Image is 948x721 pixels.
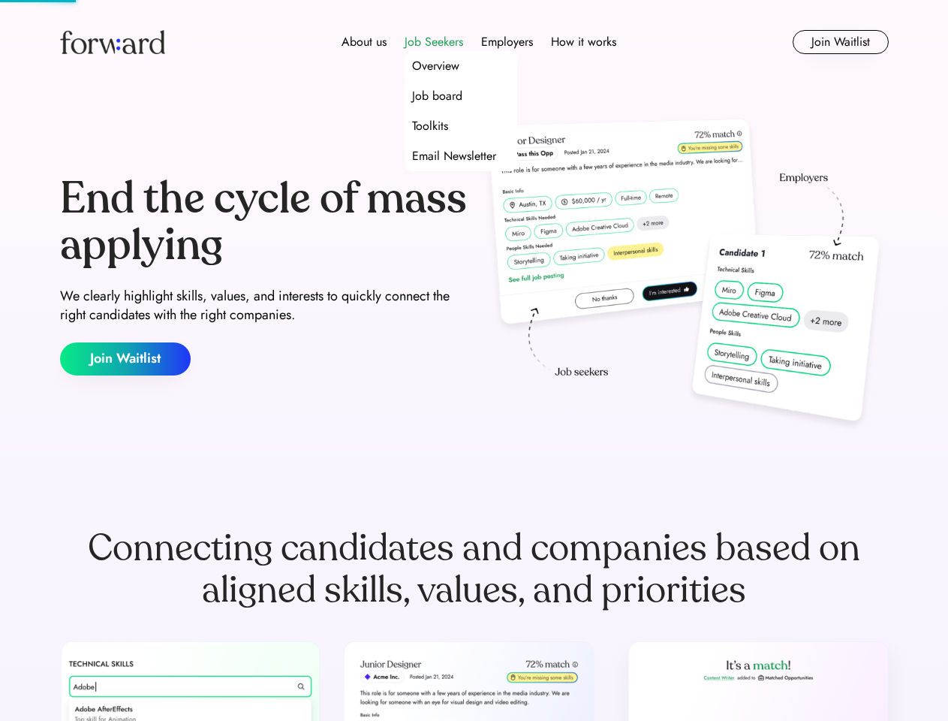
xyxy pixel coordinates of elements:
[480,114,889,437] img: hero-image.png
[412,57,459,75] div: Overview
[412,117,448,135] div: Toolkits
[342,33,387,51] div: About us
[60,527,889,611] div: Connecting candidates and companies based on aligned skills, values, and priorities
[551,33,616,51] div: How it works
[793,30,889,54] button: Join Waitlist
[405,33,463,51] div: Job Seekers
[60,176,468,268] div: End the cycle of mass applying
[481,33,533,51] div: Employers
[412,87,462,105] div: Job board
[60,287,468,324] div: We clearly highlight skills, values, and interests to quickly connect the right candidates with t...
[60,342,191,376] button: Join Waitlist
[60,30,165,54] img: Forward logo
[412,147,496,165] div: Email Newsletter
